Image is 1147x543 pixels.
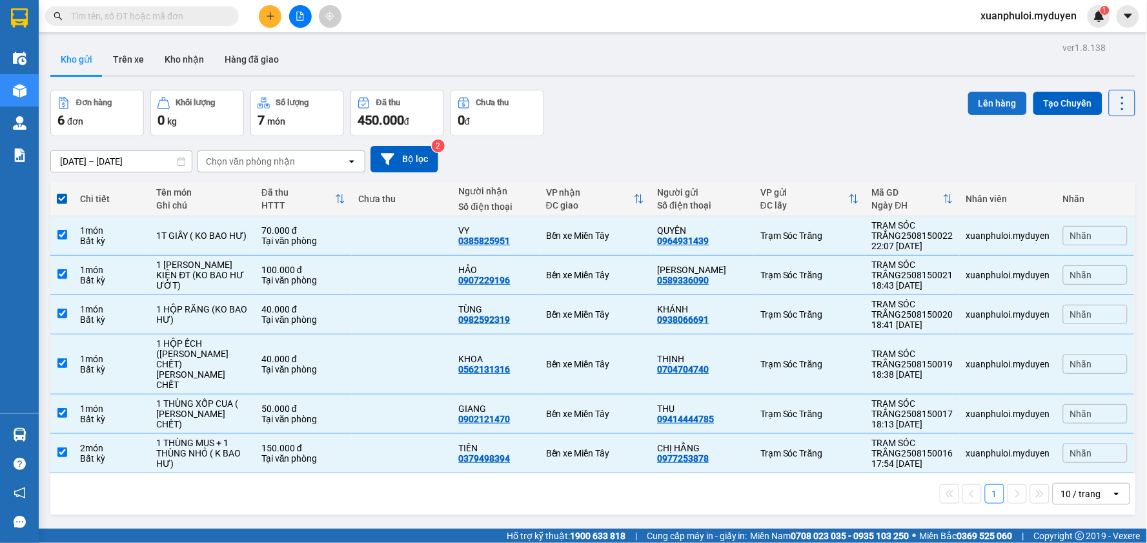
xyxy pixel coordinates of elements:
[154,44,214,75] button: Kho nhận
[872,260,953,280] div: TRẠM SÓC TRĂNG2508150021
[657,453,709,464] div: 0977253878
[546,309,645,320] div: Bến xe Miền Tây
[966,448,1050,458] div: xuanphuloi.myduyen
[872,369,953,380] div: 18:38 [DATE]
[957,531,1013,541] strong: 0369 525 060
[325,12,334,21] span: aim
[261,404,345,414] div: 50.000 đ
[1070,309,1092,320] span: Nhãn
[546,359,645,369] div: Bến xe Miền Tây
[966,409,1050,419] div: xuanphuloi.myduyen
[156,231,248,241] div: 1T GIẤY ( KO BAO HƯ)
[657,314,709,325] div: 0938066691
[546,270,645,280] div: Bến xe Miền Tây
[67,116,83,127] span: đơn
[760,359,859,369] div: Trạm Sóc Trăng
[261,275,345,285] div: Tại văn phòng
[1102,6,1107,15] span: 1
[546,409,645,419] div: Bến xe Miền Tây
[80,225,143,236] div: 1 món
[459,404,533,414] div: GIANG
[255,182,352,216] th: Toggle SortBy
[156,187,248,198] div: Tên món
[1122,10,1134,22] span: caret-down
[347,156,357,167] svg: open
[1070,409,1092,419] span: Nhãn
[872,320,953,330] div: 18:41 [DATE]
[57,112,65,128] span: 6
[754,182,866,216] th: Toggle SortBy
[156,338,248,369] div: 1 HỘP ẾCH (KO BAO CHẾT)
[50,44,103,75] button: Kho gửi
[971,8,1088,24] span: xuanphuloi.myduyen
[1070,448,1092,458] span: Nhãn
[261,443,345,453] div: 150.000 đ
[546,448,645,458] div: Bến xe Miền Tây
[760,448,859,458] div: Trạm Sóc Trăng
[14,458,26,470] span: question-circle
[214,44,289,75] button: Hàng đã giao
[657,443,747,453] div: CHỊ HẰNG
[1075,531,1084,540] span: copyright
[872,398,953,419] div: TRẠM SÓC TRĂNG2508150017
[370,146,438,172] button: Bộ lọc
[459,225,533,236] div: VY
[276,98,309,107] div: Số lượng
[261,354,345,364] div: 40.000 đ
[546,187,634,198] div: VP nhận
[1070,231,1092,241] span: Nhãn
[913,533,917,538] span: ⚪️
[176,98,216,107] div: Khối lượng
[540,182,651,216] th: Toggle SortBy
[465,116,470,127] span: đ
[432,139,445,152] sup: 2
[459,201,533,212] div: Số điện thoại
[80,404,143,414] div: 1 món
[261,236,345,246] div: Tại văn phòng
[80,443,143,453] div: 2 món
[657,414,714,424] div: 09414444785
[261,265,345,275] div: 100.000 đ
[985,484,1004,504] button: 1
[872,187,943,198] div: Mã GD
[358,112,404,128] span: 450.000
[261,225,345,236] div: 70.000 đ
[760,200,849,210] div: ĐC lấy
[80,314,143,325] div: Bất kỳ
[156,369,248,390] div: K BAO CHẾT
[1070,270,1092,280] span: Nhãn
[266,12,275,21] span: plus
[289,5,312,28] button: file-add
[872,438,953,458] div: TRẠM SÓC TRĂNG2508150016
[267,116,285,127] span: món
[1061,487,1101,500] div: 10 / trang
[150,90,244,136] button: Khối lượng0kg
[760,187,849,198] div: VP gửi
[760,270,859,280] div: Trạm Sóc Trăng
[376,98,400,107] div: Đã thu
[358,194,446,204] div: Chưa thu
[459,354,533,364] div: KHOA
[296,12,305,21] span: file-add
[657,304,747,314] div: KHÁNH
[80,354,143,364] div: 1 món
[570,531,625,541] strong: 1900 633 818
[13,52,26,65] img: warehouse-icon
[258,112,265,128] span: 7
[459,304,533,314] div: TÙNG
[872,458,953,469] div: 17:54 [DATE]
[261,453,345,464] div: Tại văn phòng
[657,354,747,364] div: THỊNH
[872,349,953,369] div: TRẠM SÓC TRĂNG2508150019
[760,409,859,419] div: Trạm Sóc Trăng
[54,12,63,21] span: search
[657,236,709,246] div: 0964931439
[11,8,28,28] img: logo-vxr
[635,529,637,543] span: |
[156,438,248,469] div: 1 THÙNG MUS + 1 THÙNG NHỎ ( K BAO HƯ)
[80,414,143,424] div: Bất kỳ
[80,194,143,204] div: Chi tiết
[657,404,747,414] div: THU
[319,5,341,28] button: aim
[51,151,192,172] input: Select a date range.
